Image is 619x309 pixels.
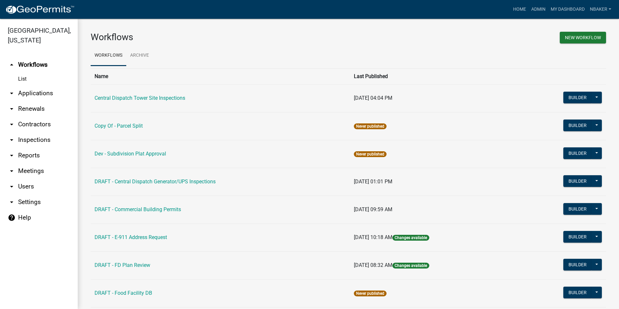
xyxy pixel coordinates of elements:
[8,152,16,159] i: arrow_drop_down
[563,203,592,215] button: Builder
[529,3,548,16] a: Admin
[95,206,181,212] a: DRAFT - Commercial Building Permits
[354,234,392,240] span: [DATE] 10:18 AM
[91,68,350,84] th: Name
[563,120,592,131] button: Builder
[354,151,387,157] span: Never published
[548,3,587,16] a: My Dashboard
[563,231,592,243] button: Builder
[354,262,392,268] span: [DATE] 08:32 AM
[95,234,167,240] a: DRAFT - E-911 Address Request
[354,178,392,185] span: [DATE] 01:01 PM
[563,92,592,103] button: Builder
[354,123,387,129] span: Never published
[8,61,16,69] i: arrow_drop_up
[126,45,153,66] a: Archive
[560,32,606,43] button: New Workflow
[91,32,343,43] h3: Workflows
[95,290,152,296] a: DRAFT - Food Facility DB
[563,147,592,159] button: Builder
[8,214,16,222] i: help
[392,235,429,241] span: Changes available
[563,287,592,298] button: Builder
[95,123,143,129] a: Copy Of - Parcel Split
[392,263,429,269] span: Changes available
[8,136,16,144] i: arrow_drop_down
[95,178,216,185] a: DRAFT - Central Dispatch Generator/UPS Inspections
[354,291,387,296] span: Never published
[8,183,16,190] i: arrow_drop_down
[587,3,614,16] a: nbaker
[354,206,392,212] span: [DATE] 09:59 AM
[8,120,16,128] i: arrow_drop_down
[354,95,392,101] span: [DATE] 04:04 PM
[511,3,529,16] a: Home
[8,167,16,175] i: arrow_drop_down
[563,259,592,270] button: Builder
[8,105,16,113] i: arrow_drop_down
[95,262,150,268] a: DRAFT - FD Plan Review
[8,89,16,97] i: arrow_drop_down
[95,95,185,101] a: Central Dispatch Tower Site Inspections
[91,45,126,66] a: Workflows
[350,68,514,84] th: Last Published
[563,175,592,187] button: Builder
[95,151,166,157] a: Dev - Subdivision Plat Approval
[8,198,16,206] i: arrow_drop_down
